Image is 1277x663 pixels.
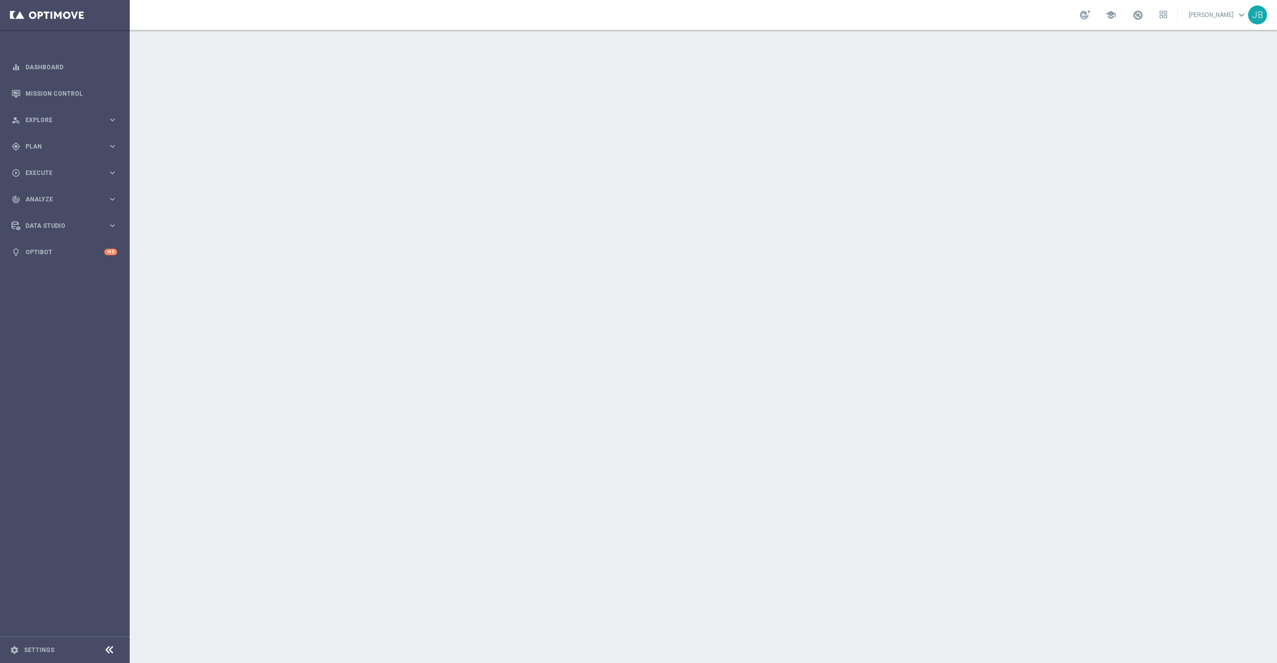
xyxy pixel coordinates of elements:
[25,196,108,202] span: Analyze
[11,239,117,265] div: Optibot
[11,195,118,203] button: track_changes Analyze keyboard_arrow_right
[10,646,19,655] i: settings
[25,117,108,123] span: Explore
[11,54,117,80] div: Dashboard
[11,143,118,151] button: gps_fixed Plan keyboard_arrow_right
[104,249,117,255] div: +10
[11,248,118,256] button: lightbulb Optibot +10
[11,195,20,204] i: track_changes
[25,80,117,107] a: Mission Control
[11,63,20,72] i: equalizer
[11,142,20,151] i: gps_fixed
[11,195,108,204] div: Analyze
[11,221,108,230] div: Data Studio
[25,170,108,176] span: Execute
[108,168,117,177] i: keyboard_arrow_right
[11,222,118,230] button: Data Studio keyboard_arrow_right
[11,248,20,257] i: lightbulb
[11,116,108,125] div: Explore
[11,169,118,177] button: play_circle_outline Execute keyboard_arrow_right
[108,194,117,204] i: keyboard_arrow_right
[108,115,117,125] i: keyboard_arrow_right
[11,168,108,177] div: Execute
[108,142,117,151] i: keyboard_arrow_right
[11,116,20,125] i: person_search
[11,80,117,107] div: Mission Control
[11,168,20,177] i: play_circle_outline
[11,90,118,98] button: Mission Control
[1248,5,1267,24] div: JB
[24,647,54,653] a: Settings
[11,63,118,71] button: equalizer Dashboard
[1105,9,1116,20] span: school
[11,116,118,124] button: person_search Explore keyboard_arrow_right
[25,54,117,80] a: Dashboard
[25,223,108,229] span: Data Studio
[25,239,104,265] a: Optibot
[1188,7,1248,22] a: [PERSON_NAME]keyboard_arrow_down
[25,144,108,150] span: Plan
[108,221,117,230] i: keyboard_arrow_right
[11,142,108,151] div: Plan
[1236,9,1247,20] span: keyboard_arrow_down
